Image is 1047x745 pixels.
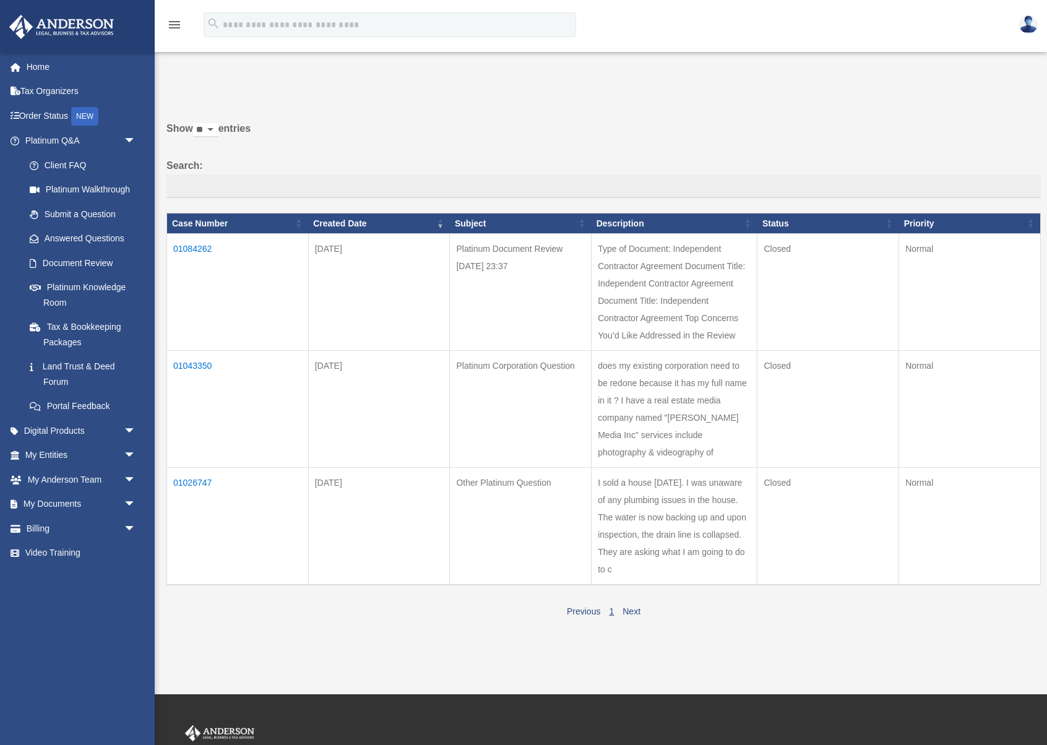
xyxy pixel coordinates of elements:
td: Closed [757,234,899,351]
td: I sold a house [DATE]. I was unaware of any plumbing issues in the house. The water is now backin... [592,468,757,585]
a: Land Trust & Deed Forum [17,355,149,394]
img: Anderson Advisors Platinum Portal [183,725,257,741]
img: Anderson Advisors Platinum Portal [6,15,118,39]
td: Normal [899,351,1041,468]
th: Case Number: activate to sort column ascending [167,213,309,234]
td: 01043350 [167,351,309,468]
th: Description: activate to sort column ascending [592,213,757,234]
td: Closed [757,468,899,585]
a: Platinum Knowledge Room [17,275,149,315]
th: Status: activate to sort column ascending [757,213,899,234]
a: Platinum Walkthrough [17,178,149,202]
td: Closed [757,351,899,468]
a: Document Review [17,251,149,275]
a: Next [623,606,640,616]
a: Previous [567,606,600,616]
a: menu [167,22,182,32]
a: Order StatusNEW [9,103,155,129]
td: does my existing corporation need to be redone because it has my full name in it ? I have a real ... [592,351,757,468]
td: Type of Document: Independent Contractor Agreement Document Title: Independent Contractor Agreeme... [592,234,757,351]
a: Platinum Q&Aarrow_drop_down [9,129,149,153]
span: arrow_drop_down [124,516,149,541]
div: NEW [71,107,98,126]
label: Show entries [166,120,1041,150]
a: My Entitiesarrow_drop_down [9,443,155,468]
a: Home [9,54,155,79]
i: menu [167,17,182,32]
span: arrow_drop_down [124,418,149,444]
input: Search: [166,174,1041,198]
td: [DATE] [308,468,450,585]
span: arrow_drop_down [124,443,149,468]
td: 01084262 [167,234,309,351]
a: Billingarrow_drop_down [9,516,155,541]
span: arrow_drop_down [124,492,149,517]
a: My Documentsarrow_drop_down [9,492,155,517]
a: Tax Organizers [9,79,155,104]
a: My Anderson Teamarrow_drop_down [9,467,155,492]
td: Other Platinum Question [450,468,592,585]
a: Portal Feedback [17,394,149,419]
span: arrow_drop_down [124,129,149,154]
td: [DATE] [308,234,450,351]
td: Normal [899,468,1041,585]
th: Created Date: activate to sort column ascending [308,213,450,234]
label: Search: [166,157,1041,198]
th: Priority: activate to sort column ascending [899,213,1041,234]
a: Video Training [9,541,155,566]
i: search [207,17,220,30]
td: Platinum Corporation Question [450,351,592,468]
td: [DATE] [308,351,450,468]
a: Tax & Bookkeeping Packages [17,315,149,355]
a: 1 [609,606,614,616]
a: Digital Productsarrow_drop_down [9,418,155,443]
td: Platinum Document Review [DATE] 23:37 [450,234,592,351]
th: Subject: activate to sort column ascending [450,213,592,234]
select: Showentries [193,123,218,137]
span: arrow_drop_down [124,467,149,493]
a: Submit a Question [17,202,149,226]
a: Client FAQ [17,153,149,178]
a: Answered Questions [17,226,142,251]
td: Normal [899,234,1041,351]
img: User Pic [1019,15,1038,33]
td: 01026747 [167,468,309,585]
